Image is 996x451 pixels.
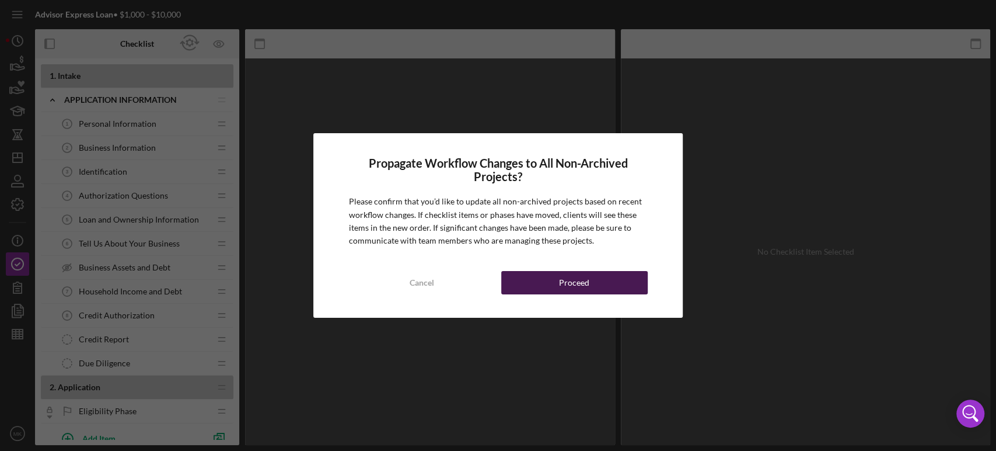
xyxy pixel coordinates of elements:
button: Cancel [348,271,495,294]
p: Please confirm that you’d like to update all non-archived projects based on recent workflow chang... [348,195,647,248]
div: Cancel [410,271,434,294]
h4: Propagate Workflow Changes to All Non-Archived Projects? [348,157,647,183]
div: Proceed [559,271,589,294]
button: Proceed [501,271,648,294]
div: Open Intercom Messenger [956,400,984,428]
